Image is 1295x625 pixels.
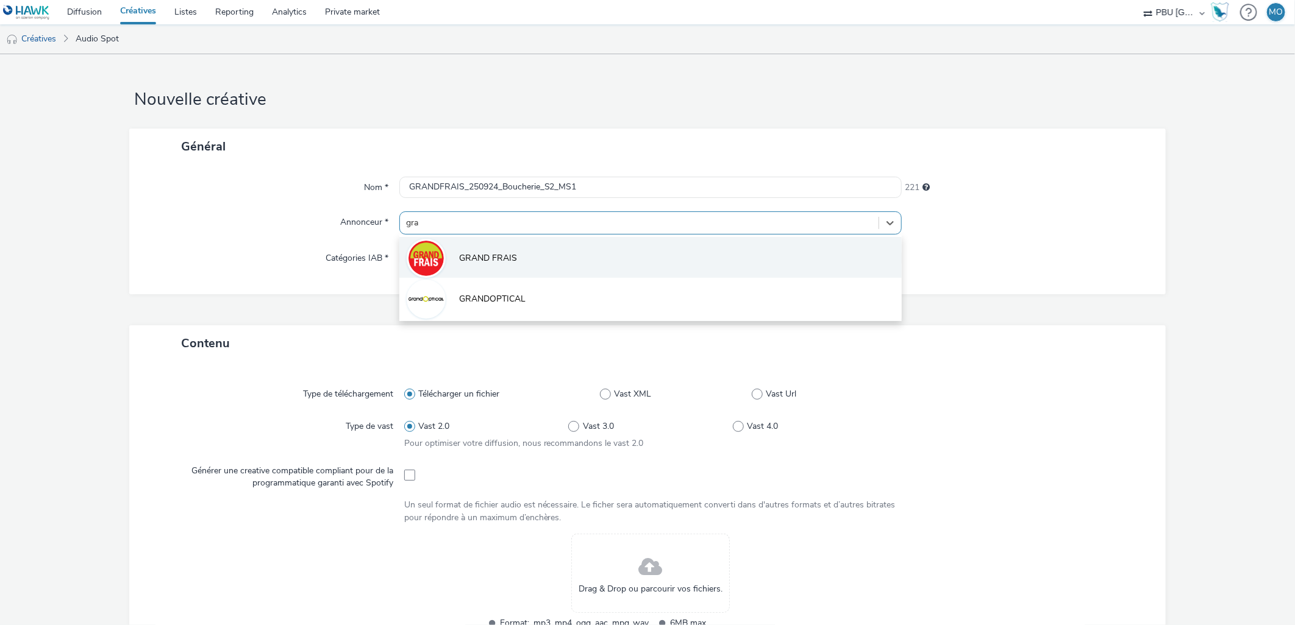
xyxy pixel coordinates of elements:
[418,388,499,400] span: Télécharger un fichier
[321,247,393,264] label: Catégories IAB *
[404,437,644,449] span: Pour optimiser votre diffusion, nous recommandons le vast 2.0
[766,388,797,400] span: Vast Url
[70,24,125,54] a: Audio Spot
[905,182,919,194] span: 221
[459,252,517,264] span: GRAND FRAIS
[579,583,722,595] span: Drag & Drop ou parcourir vos fichiers.
[129,88,1165,111] h1: Nouvelle créative
[1211,2,1229,22] img: Hawk Academy
[404,499,897,524] div: Un seul format de fichier audio est nécessaire. Le ficher sera automatiquement converti dans d'au...
[181,138,226,155] span: Général
[181,335,230,351] span: Contenu
[614,388,651,400] span: Vast XML
[408,281,444,317] img: GRANDOPTICAL
[399,177,902,198] input: Nom
[3,5,50,20] img: undefined Logo
[6,34,18,46] img: audio
[151,460,398,490] label: Générer une creative compatible compliant pour de la programmatique garanti avec Spotify
[418,420,449,433] span: Vast 2.0
[359,177,393,194] label: Nom *
[408,241,444,276] img: GRAND FRAIS
[922,182,930,194] div: 255 caractères maximum
[1269,3,1283,21] div: MO
[459,293,526,305] span: GRANDOPTICAL
[335,211,393,228] label: Annonceur *
[341,415,398,433] label: Type de vast
[583,420,614,433] span: Vast 3.0
[1211,2,1234,22] a: Hawk Academy
[298,383,398,400] label: Type de téléchargement
[747,420,778,433] span: Vast 4.0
